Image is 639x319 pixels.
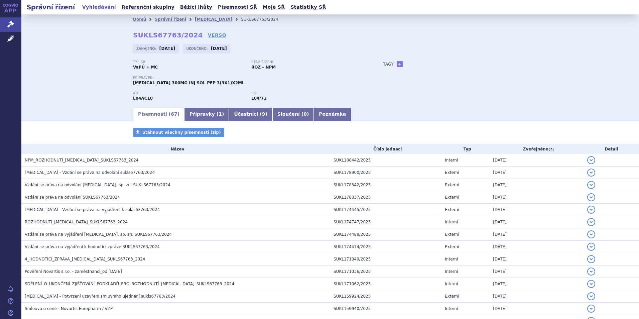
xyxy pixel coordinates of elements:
[383,60,394,68] h3: Tagy
[314,108,351,121] a: Poznámka
[330,253,441,265] td: SUKL171049/2025
[330,216,441,228] td: SUKL174747/2025
[21,144,330,154] th: Název
[445,232,459,237] span: Externí
[330,179,441,191] td: SUKL178342/2025
[261,3,287,12] a: Moje SŘ
[251,96,266,101] strong: sekukinumab k léčbě hidradenitis suppurativa
[25,257,145,261] span: 4_HODNOTÍCÍ_ZPRÁVA_COSENTYX_SUKLS67763_2024
[136,46,157,51] span: Zahájeno:
[445,257,458,261] span: Interní
[490,216,584,228] td: [DATE]
[490,154,584,167] td: [DATE]
[445,244,459,249] span: Externí
[330,167,441,179] td: SUKL178900/2025
[587,193,595,201] button: detail
[159,46,175,51] strong: [DATE]
[330,191,441,204] td: SUKL178037/2025
[216,3,259,12] a: Písemnosti SŘ
[587,169,595,177] button: detail
[171,111,177,117] span: 67
[330,290,441,303] td: SUKL159924/2025
[584,144,639,154] th: Detail
[490,241,584,253] td: [DATE]
[25,220,128,224] span: ROZHODNUTÍ_COSENTYX_SUKLS67763_2024
[251,91,363,95] p: RS:
[490,265,584,278] td: [DATE]
[587,255,595,263] button: detail
[272,108,314,121] a: Sloučení (0)
[25,195,120,200] span: Vzdání se práva na odvolání SUKLS67763/2024
[330,278,441,290] td: SUKL171062/2025
[208,32,226,38] a: VERSO
[445,294,459,299] span: Externí
[25,269,122,274] span: Pověření Novartis s.r.o. - zaměstnanci_od 12.03.2025
[195,17,232,22] a: [MEDICAL_DATA]
[330,241,441,253] td: SUKL174474/2025
[548,147,554,152] abbr: (?)
[490,228,584,241] td: [DATE]
[133,108,184,121] a: Písemnosti (67)
[133,128,224,137] a: Stáhnout všechny písemnosti (zip)
[587,268,595,276] button: detail
[133,60,245,64] p: Typ SŘ:
[178,3,214,12] a: Běžící lhůty
[490,204,584,216] td: [DATE]
[186,46,209,51] span: Ukončeno:
[251,60,363,64] p: Stav řízení:
[490,191,584,204] td: [DATE]
[490,179,584,191] td: [DATE]
[133,91,245,95] p: ATC:
[142,130,221,135] span: Stáhnout všechny písemnosti (zip)
[133,96,153,101] strong: SEKUKINUMAB
[587,305,595,313] button: detail
[330,303,441,315] td: SUKL159940/2025
[288,3,328,12] a: Statistiky SŘ
[184,108,229,121] a: Přípravky (1)
[587,181,595,189] button: detail
[133,17,146,22] a: Domů
[25,282,234,286] span: SDĚLENÍ_O_UKONČENÍ_ZJIŠŤOVÁNÍ_PODKLADŮ_PRO_ROZHODNUTÍ_COSENTYX_SUKLS67763_2024
[330,265,441,278] td: SUKL171036/2025
[262,111,265,117] span: 9
[490,144,584,154] th: Zveřejněno
[445,306,458,311] span: Interní
[445,195,459,200] span: Externí
[587,156,595,164] button: detail
[133,76,370,80] p: Přípravek:
[133,65,158,70] strong: VaPÚ + MC
[25,207,160,212] span: COSENTYX - Vzdání se práva na vyjádření k sukls67763/2024
[445,183,459,187] span: Externí
[441,144,490,154] th: Typ
[155,17,186,22] a: Správní řízení
[587,292,595,300] button: detail
[490,290,584,303] td: [DATE]
[120,3,176,12] a: Referenční skupiny
[587,206,595,214] button: detail
[330,228,441,241] td: SUKL174488/2025
[330,144,441,154] th: Číslo jednací
[241,14,287,24] li: SUKLS67763/2024
[25,170,155,175] span: COSENTYX - Vzdání se práva na odvolání sukls67763/2024
[25,244,160,249] span: Vzdání se práva na vyjádření k hodnotící zprávě SUKLS67763/2024
[445,170,459,175] span: Externí
[21,2,80,12] h2: Správní řízení
[25,158,138,163] span: NPM_ROZHODNUTÍ_COSENTYX_SUKLS67763_2024
[587,230,595,238] button: detail
[445,220,458,224] span: Interní
[445,269,458,274] span: Interní
[445,207,459,212] span: Externí
[251,65,276,70] strong: ROZ – NPM
[330,154,441,167] td: SUKL188442/2025
[587,243,595,251] button: detail
[330,204,441,216] td: SUKL174445/2025
[490,278,584,290] td: [DATE]
[211,46,227,51] strong: [DATE]
[490,167,584,179] td: [DATE]
[133,31,203,39] strong: SUKLS67763/2024
[25,232,172,237] span: Vzdání se práva na vyjádření COSENTYX, sp. zn. SUKLS67763/2024
[587,218,595,226] button: detail
[25,306,113,311] span: Smlouva o ceně - Novartis Europharm / VZP
[25,294,175,299] span: COSENTYX - Potvrzení uzavření smluvního ujednání sukls67763/2024
[490,303,584,315] td: [DATE]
